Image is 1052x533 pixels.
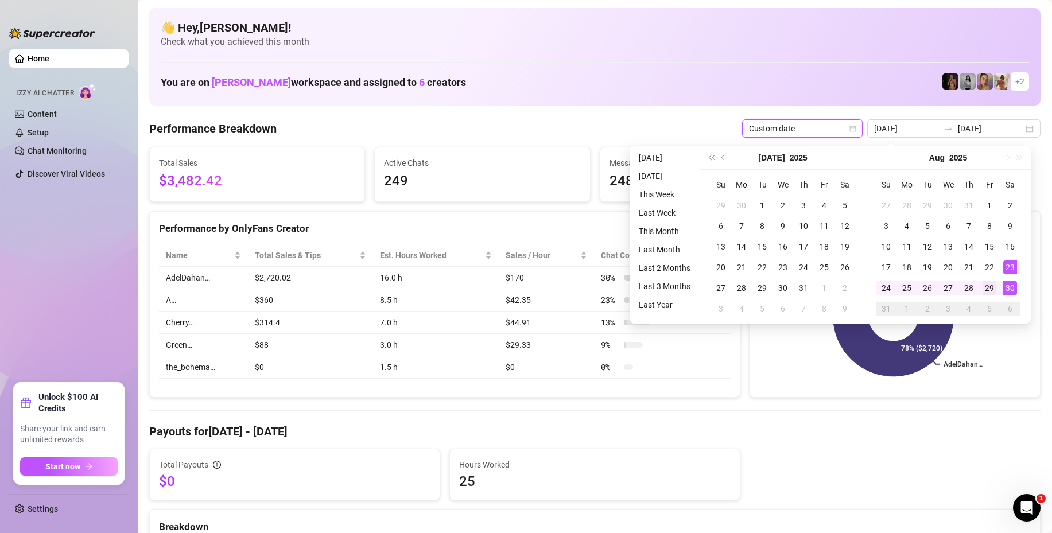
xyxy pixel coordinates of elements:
th: We [772,174,793,195]
td: 3.0 h [373,334,499,356]
div: 17 [797,240,810,254]
div: 2 [1003,199,1017,212]
td: 2025-07-12 [834,216,855,236]
td: the_bohema… [159,356,248,379]
span: swap-right [944,124,953,133]
td: 2025-07-04 [814,195,834,216]
span: 2486 [610,170,806,192]
td: 2025-07-05 [834,195,855,216]
span: + 2 [1015,75,1024,88]
div: 4 [735,302,748,316]
div: 17 [879,260,893,274]
div: 30 [941,199,955,212]
span: Hours Worked [459,458,731,471]
td: Cherry… [159,312,248,334]
h1: You are on workspace and assigned to creators [161,76,466,89]
td: 2025-07-31 [958,195,979,216]
td: 2025-07-02 [772,195,793,216]
td: $314.4 [248,312,373,334]
div: 19 [921,260,934,274]
td: $360 [248,289,373,312]
div: 25 [817,260,831,274]
div: 7 [962,219,976,233]
img: logo-BBDzfeDw.svg [9,28,95,39]
td: Green… [159,334,248,356]
td: $44.91 [499,312,594,334]
td: 2025-08-04 [896,216,917,236]
div: 21 [735,260,748,274]
th: Su [711,174,731,195]
th: Th [793,174,814,195]
th: Sa [1000,174,1020,195]
div: 2 [776,199,790,212]
div: 18 [900,260,914,274]
td: 2025-08-28 [958,278,979,298]
div: 4 [962,302,976,316]
td: 2025-08-29 [979,278,1000,298]
div: 28 [962,281,976,295]
div: 4 [817,199,831,212]
td: 2025-07-29 [917,195,938,216]
a: Chat Monitoring [28,146,87,155]
div: 18 [817,240,831,254]
td: 2025-06-30 [731,195,752,216]
th: We [938,174,958,195]
td: 2025-07-30 [772,278,793,298]
td: 2025-08-03 [876,216,896,236]
div: 6 [941,219,955,233]
td: 2025-08-12 [917,236,938,257]
td: 2025-09-04 [958,298,979,319]
div: 23 [776,260,790,274]
div: 1 [817,281,831,295]
td: 1.5 h [373,356,499,379]
th: Total Sales & Tips [248,244,373,267]
th: Th [958,174,979,195]
span: Name [166,249,232,262]
td: 2025-09-05 [979,298,1000,319]
td: 2025-08-30 [1000,278,1020,298]
div: 11 [900,240,914,254]
td: 2025-08-24 [876,278,896,298]
td: 2025-07-25 [814,257,834,278]
span: Check what you achieved this month [161,36,1029,48]
td: 2025-07-21 [731,257,752,278]
td: 2025-08-19 [917,257,938,278]
td: 2025-08-13 [938,236,958,257]
th: Mo [896,174,917,195]
a: Discover Viral Videos [28,169,105,178]
td: 2025-07-19 [834,236,855,257]
div: 2 [921,302,934,316]
input: End date [958,122,1023,135]
td: 8.5 h [373,289,499,312]
th: Fr [814,174,834,195]
div: 5 [755,302,769,316]
td: 2025-07-16 [772,236,793,257]
span: 1 [1037,494,1046,503]
td: 2025-08-06 [772,298,793,319]
div: 6 [776,302,790,316]
span: 25 [459,472,731,491]
td: $29.33 [499,334,594,356]
div: 27 [714,281,728,295]
td: 2025-08-09 [1000,216,1020,236]
span: Sales / Hour [506,249,578,262]
td: 2025-08-05 [752,298,772,319]
th: Fr [979,174,1000,195]
div: 24 [879,281,893,295]
div: 1 [900,302,914,316]
td: $42.35 [499,289,594,312]
div: 12 [838,219,852,233]
td: AdelDahan… [159,267,248,289]
span: 0 % [601,361,619,374]
td: 2025-08-08 [814,298,834,319]
td: 2025-07-18 [814,236,834,257]
td: 2025-07-13 [711,236,731,257]
td: 2025-08-11 [896,236,917,257]
div: 21 [962,260,976,274]
div: 15 [983,240,996,254]
td: 2025-08-01 [814,278,834,298]
li: [DATE] [634,151,695,165]
span: info-circle [213,461,221,469]
td: $0 [499,356,594,379]
img: Cherry [977,73,993,90]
